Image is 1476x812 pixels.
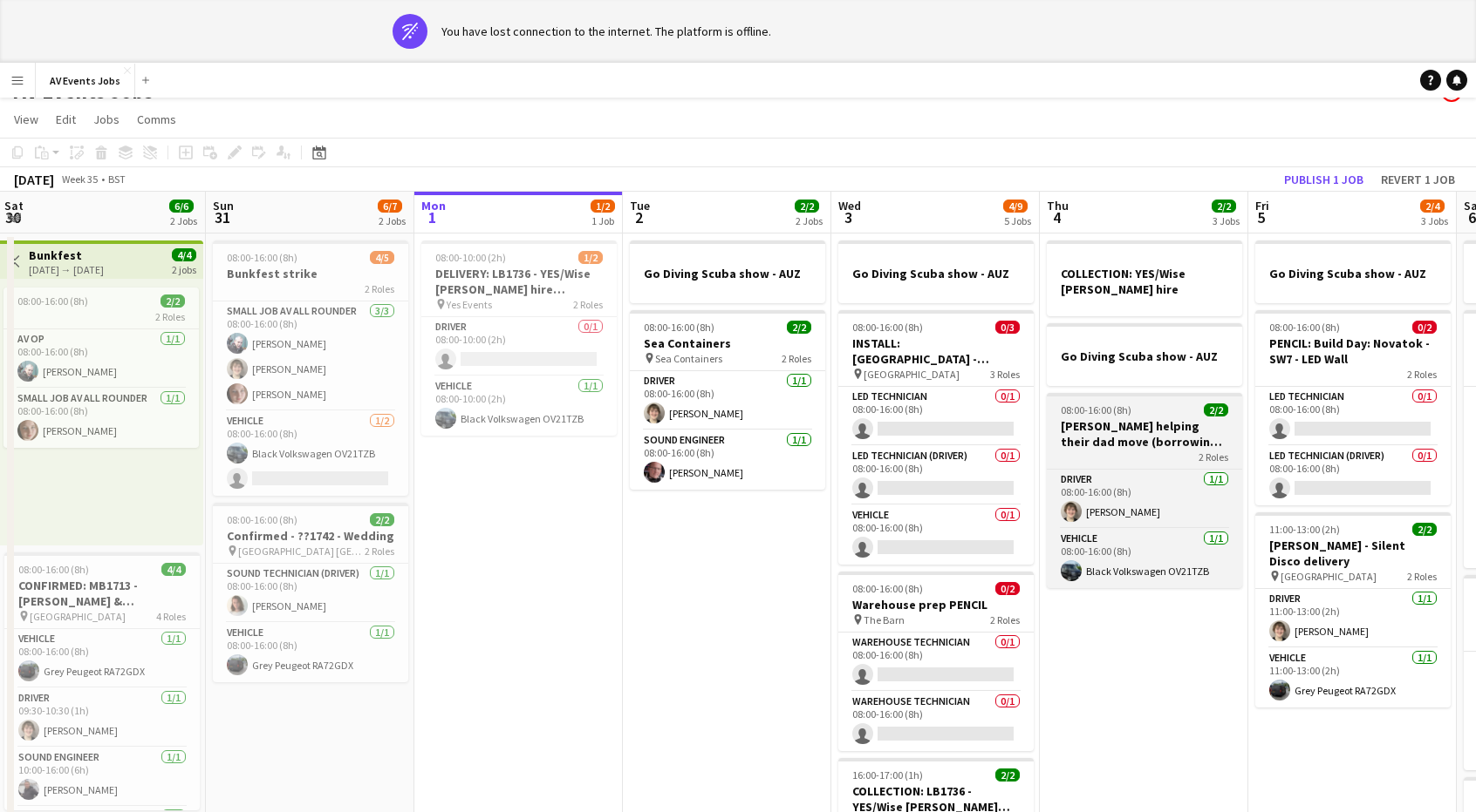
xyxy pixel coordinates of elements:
[1421,214,1448,227] div: 3 Jobs
[213,240,408,496] app-job-card: 08:00-16:00 (8h)4/5Bunkfest strike2 RolesSmall Job AV All Rounder3/308:00-16:00 (8h)[PERSON_NAME]...
[108,173,126,186] div: BST
[213,301,408,411] app-card-role: Small Job AV All Rounder3/308:00-16:00 (8h)[PERSON_NAME][PERSON_NAME][PERSON_NAME]
[1255,446,1451,505] app-card-role: LED Technician (Driver)0/108:00-16:00 (8h)
[172,248,196,261] span: 4/4
[1255,387,1451,446] app-card-role: LED Technician0/108:00-16:00 (8h)
[1047,240,1242,316] app-job-card: COLLECTION: YES/Wise [PERSON_NAME] hire
[421,266,617,297] h3: DELIVERY: LB1736 - YES/Wise [PERSON_NAME] hire ([PERSON_NAME] doing)
[1047,348,1242,364] h3: Go Diving Scuba show - AUZ
[838,692,1034,751] app-card-role: Warehouse Technician0/108:00-16:00 (8h)
[1061,403,1131,416] span: 08:00-16:00 (8h)
[3,329,199,389] app-card-role: AV Op1/108:00-16:00 (8h)[PERSON_NAME]
[787,321,811,334] span: 2/2
[630,335,825,351] h3: Sea Containers
[4,198,24,213] span: Sat
[1003,200,1028,213] span: 4/9
[14,112,38,127] span: View
[1255,266,1451,281] h3: Go Diving Scuba show - AUZ
[1374,168,1462,191] button: Revert 1 job
[1047,393,1242,588] app-job-card: 08:00-16:00 (8h)2/2[PERSON_NAME] helping their dad move (borrowing the van)2 RolesDriver1/108:00-...
[838,505,1034,565] app-card-role: Vehicle0/108:00-16:00 (8h)
[4,748,200,807] app-card-role: Sound Engineer1/110:00-16:00 (6h)[PERSON_NAME]
[836,207,861,227] span: 3
[852,582,923,595] span: 08:00-16:00 (8h)
[447,298,492,311] span: Yes Events
[213,411,408,496] app-card-role: Vehicle1/208:00-16:00 (8h)Black Volkswagen OV21TZB
[1253,207,1269,227] span: 5
[14,171,54,188] div: [DATE]
[169,200,194,213] span: 6/6
[578,251,603,264] span: 1/2
[864,368,960,381] span: [GEOGRAPHIC_DATA]
[1004,214,1031,227] div: 5 Jobs
[1255,335,1451,367] h3: PENCIL: Build Day: Novatok - SW7 - LED Wall
[379,214,406,227] div: 2 Jobs
[990,368,1020,381] span: 3 Roles
[30,610,126,623] span: [GEOGRAPHIC_DATA]
[644,321,714,334] span: 08:00-16:00 (8h)
[421,376,617,436] app-card-role: Vehicle1/108:00-10:00 (2h)Black Volkswagen OV21TZB
[3,389,199,448] app-card-role: Small Job AV All Rounder1/108:00-16:00 (8h)[PERSON_NAME]
[213,503,408,682] div: 08:00-16:00 (8h)2/2Confirmed - ??1742 - Wedding [GEOGRAPHIC_DATA] [GEOGRAPHIC_DATA]2 RolesSound t...
[213,198,234,213] span: Sun
[838,572,1034,751] app-job-card: 08:00-16:00 (8h)0/2Warehouse prep PENCIL The Barn2 RolesWarehouse Technician0/108:00-16:00 (8h) W...
[1212,200,1236,213] span: 2/2
[591,200,615,213] span: 1/2
[630,371,825,430] app-card-role: Driver1/108:00-16:00 (8h)[PERSON_NAME]
[1255,240,1451,303] app-job-card: Go Diving Scuba show - AUZ
[573,298,603,311] span: 2 Roles
[1277,168,1370,191] button: Publish 1 job
[1281,570,1377,583] span: [GEOGRAPHIC_DATA]
[1407,570,1437,583] span: 2 Roles
[1255,589,1451,648] app-card-role: Driver1/111:00-13:00 (2h)[PERSON_NAME]
[365,282,394,295] span: 2 Roles
[161,563,186,576] span: 4/4
[1047,323,1242,386] app-job-card: Go Diving Scuba show - AUZ
[213,623,408,682] app-card-role: Vehicle1/108:00-16:00 (8h)Grey Peugeot RA72GDX
[630,310,825,490] app-job-card: 08:00-16:00 (8h)2/2Sea Containers Sea Containers2 RolesDriver1/108:00-16:00 (8h)[PERSON_NAME]Soun...
[838,240,1034,303] app-job-card: Go Diving Scuba show - AUZ
[591,214,614,227] div: 1 Job
[655,352,722,365] span: Sea Containers
[441,24,771,39] div: You have lost connection to the internet. The platform is offline.
[838,633,1034,692] app-card-role: Warehouse Technician0/108:00-16:00 (8h)
[1412,321,1437,334] span: 0/2
[1412,523,1437,536] span: 2/2
[213,564,408,623] app-card-role: Sound technician (Driver)1/108:00-16:00 (8h)[PERSON_NAME]
[227,251,297,264] span: 08:00-16:00 (8h)
[421,240,617,436] div: 08:00-10:00 (2h)1/2DELIVERY: LB1736 - YES/Wise [PERSON_NAME] hire ([PERSON_NAME] doing) Yes Event...
[1204,403,1228,416] span: 2/2
[1255,310,1451,505] app-job-card: 08:00-16:00 (8h)0/2PENCIL: Build Day: Novatok - SW7 - LED Wall2 RolesLED Technician0/108:00-16:00...
[852,768,923,782] span: 16:00-17:00 (1h)
[210,207,234,227] span: 31
[378,200,402,213] span: 6/7
[36,64,135,98] button: AV Events Jobs
[630,430,825,490] app-card-role: Sound Engineer1/108:00-16:00 (8h)[PERSON_NAME]
[29,247,104,263] h3: Bunkfest
[1213,214,1240,227] div: 3 Jobs
[130,108,183,131] a: Comms
[838,446,1034,505] app-card-role: LED Technician (Driver)0/108:00-16:00 (8h)
[1269,523,1340,536] span: 11:00-13:00 (2h)
[1047,470,1242,529] app-card-role: Driver1/108:00-16:00 (8h)[PERSON_NAME]
[4,578,200,609] h3: CONFIRMED: MB1713 - [PERSON_NAME] & [PERSON_NAME] - wedding
[49,108,83,131] a: Edit
[4,629,200,688] app-card-role: Vehicle1/108:00-16:00 (8h)Grey Peugeot RA72GDX
[2,207,24,227] span: 30
[838,335,1034,367] h3: INSTALL: [GEOGRAPHIC_DATA] - Projector & Screen
[838,310,1034,565] app-job-card: 08:00-16:00 (8h)0/3INSTALL: [GEOGRAPHIC_DATA] - Projector & Screen [GEOGRAPHIC_DATA]3 RolesLED Te...
[782,352,811,365] span: 2 Roles
[156,610,186,623] span: 4 Roles
[3,288,199,448] app-job-card: 08:00-16:00 (8h)2/22 RolesAV Op1/108:00-16:00 (8h)[PERSON_NAME]Small Job AV All Rounder1/108:00-1...
[29,263,104,276] div: [DATE] → [DATE]
[419,207,446,227] span: 1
